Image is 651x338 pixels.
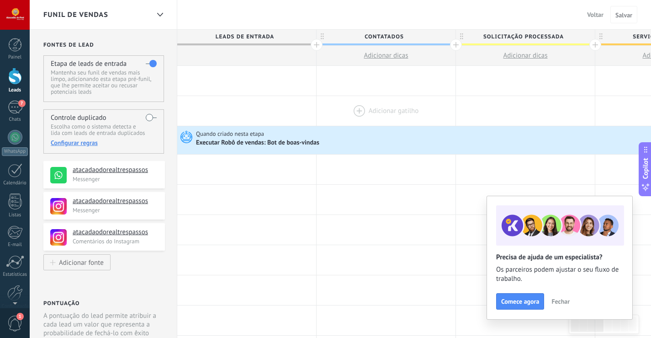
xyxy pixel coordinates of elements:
[43,300,80,307] h2: Pontuação
[196,139,321,147] div: Executar Robô de vendas: Bot de boas-vindas
[2,212,28,218] div: Listas
[503,51,547,60] span: Adicionar dicas
[51,139,156,147] div: Configurar regras
[496,265,623,284] span: Os parceiros podem ajustar o seu fluxo de trabalho.
[456,46,595,65] button: Adicionar dicas
[610,6,637,23] button: Salvar
[2,242,28,248] div: E-mail
[587,11,603,19] span: Voltar
[177,30,312,44] span: Leads de entrada
[615,12,632,18] span: Salvar
[73,228,158,237] h4: atacadaodorealtrespassos
[317,46,455,65] button: Adicionar dicas
[2,180,28,186] div: Calendário
[2,117,28,123] div: Chats
[364,51,408,60] span: Adicionar dicas
[43,11,108,19] span: Funil de vendas
[551,298,570,305] span: Fechar
[2,147,28,156] div: WhatsApp
[43,254,111,270] button: Adicionar fonte
[73,237,159,245] p: Comentários do Instagram
[51,70,156,95] p: Mantenha seu funil de vendas mais limpo, adicionando esta etapa pré-funil, que lhe permite aceita...
[317,30,455,43] div: Contatados
[317,30,451,44] span: Contatados
[59,258,104,266] div: Adicionar fonte
[18,100,26,107] span: 7
[73,206,159,214] p: Messenger
[641,158,650,179] span: Copilot
[177,30,316,43] div: Leads de entrada
[2,272,28,278] div: Estatísticas
[73,197,158,206] h4: atacadaodorealtrespassos
[196,130,265,138] span: Quando criado nesta etapa
[51,113,106,122] h4: Controle duplicado
[456,30,590,44] span: Solicitação processada
[43,311,157,338] p: A pontuação do lead permite atribuir a cada lead um valor que representa a probabilidade de fechá...
[547,295,574,308] button: Fechar
[73,166,158,175] h4: atacadaodorealtrespassos
[16,313,24,320] span: 1
[583,8,607,21] button: Voltar
[456,30,595,43] div: Solicitação processada
[43,42,165,48] h2: Fontes de lead
[51,59,127,68] h4: Etapa de leads de entrada
[2,87,28,93] div: Leads
[73,175,159,183] p: Messenger
[2,54,28,60] div: Painel
[496,293,544,310] button: Comece agora
[152,6,168,24] div: Funil de vendas
[496,253,623,262] h2: Precisa de ajuda de um especialista?
[501,298,539,305] span: Comece agora
[51,123,156,136] p: Escolha como o sistema detecta e lida com leads de entrada duplicados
